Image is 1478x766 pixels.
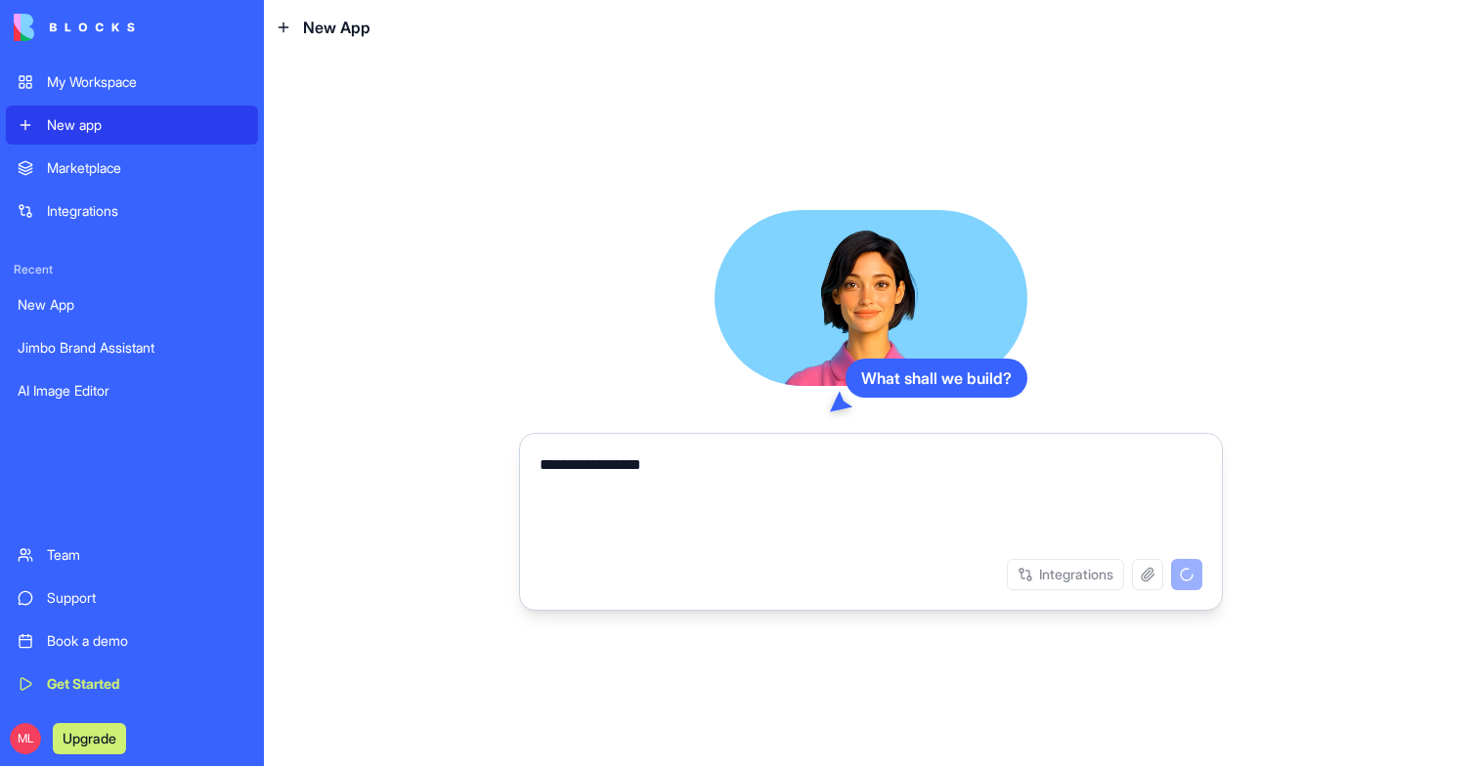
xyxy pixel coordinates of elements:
[6,371,258,410] a: AI Image Editor
[303,16,370,39] span: New App
[47,674,246,694] div: Get Started
[10,723,41,754] span: ML
[6,664,258,703] a: Get Started
[53,723,126,754] button: Upgrade
[6,191,258,231] a: Integrations
[47,158,246,178] div: Marketplace
[6,535,258,574] a: Team
[18,338,246,358] div: Jimbo Brand Assistant
[846,359,1027,398] div: What shall we build?
[6,285,258,324] a: New App
[6,578,258,617] a: Support
[6,621,258,660] a: Book a demo
[6,328,258,367] a: Jimbo Brand Assistant
[18,381,246,401] div: AI Image Editor
[47,588,246,608] div: Support
[47,115,246,135] div: New app
[14,14,135,41] img: logo
[47,631,246,651] div: Book a demo
[6,63,258,102] a: My Workspace
[47,201,246,221] div: Integrations
[47,72,246,92] div: My Workspace
[6,262,258,277] span: Recent
[6,149,258,188] a: Marketplace
[18,295,246,315] div: New App
[6,106,258,145] a: New app
[47,545,246,565] div: Team
[53,728,126,747] a: Upgrade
